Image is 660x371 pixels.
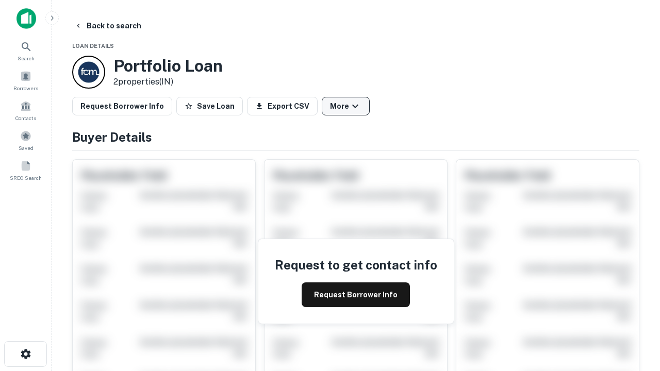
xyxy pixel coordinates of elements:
[3,126,48,154] a: Saved
[16,8,36,29] img: capitalize-icon.png
[15,114,36,122] span: Contacts
[302,282,410,307] button: Request Borrower Info
[10,174,42,182] span: SREO Search
[247,97,318,115] button: Export CSV
[322,97,370,115] button: More
[3,37,48,64] a: Search
[113,56,223,76] h3: Portfolio Loan
[72,43,114,49] span: Loan Details
[19,144,34,152] span: Saved
[275,256,437,274] h4: Request to get contact info
[3,96,48,124] a: Contacts
[3,66,48,94] a: Borrowers
[113,76,223,88] p: 2 properties (IN)
[72,97,172,115] button: Request Borrower Info
[18,54,35,62] span: Search
[72,128,639,146] h4: Buyer Details
[13,84,38,92] span: Borrowers
[608,289,660,338] iframe: Chat Widget
[176,97,243,115] button: Save Loan
[70,16,145,35] button: Back to search
[3,156,48,184] a: SREO Search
